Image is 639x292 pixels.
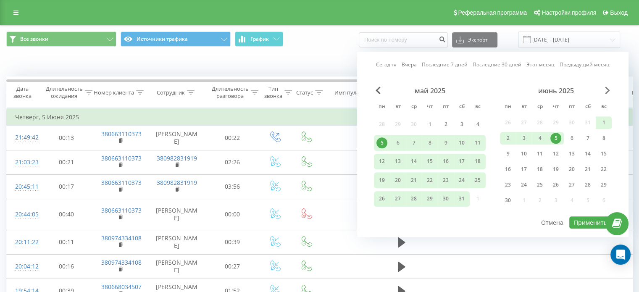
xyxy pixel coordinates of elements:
[440,137,451,148] div: 9
[206,254,259,279] td: 00:27
[456,193,467,204] div: 31
[406,172,422,188] div: ср 21 мая 2025 г.
[472,137,483,148] div: 11
[7,85,38,100] div: Дата звонка
[472,175,483,186] div: 25
[516,179,532,191] div: вт 24 июня 2025 г.
[580,132,596,145] div: сб 7 июня 2025 г.
[473,61,521,69] a: Последние 30 дней
[440,175,451,186] div: 23
[550,164,561,175] div: 19
[422,135,438,151] div: чт 8 мая 2025 г.
[438,191,454,207] div: пт 30 мая 2025 г.
[406,135,422,151] div: ср 7 мая 2025 г.
[542,9,596,16] span: Настройки профиля
[458,9,527,16] span: Реферальная программа
[472,156,483,167] div: 18
[550,133,561,144] div: 5
[536,216,568,229] button: Отмена
[147,230,206,254] td: [PERSON_NAME]
[422,154,438,169] div: чт 15 мая 2025 г.
[40,150,93,174] td: 00:21
[534,101,546,113] abbr: среда
[581,101,594,113] abbr: суббота
[147,199,206,230] td: [PERSON_NAME]
[390,135,406,151] div: вт 6 мая 2025 г.
[454,116,470,132] div: сб 3 мая 2025 г.
[402,61,417,69] a: Вчера
[526,61,555,69] a: Этот месяц
[566,164,577,175] div: 20
[15,154,32,171] div: 21:03:23
[422,172,438,188] div: чт 22 мая 2025 г.
[564,132,580,145] div: пт 6 июня 2025 г.
[440,193,451,204] div: 30
[500,132,516,145] div: пн 2 июня 2025 г.
[564,179,580,191] div: пт 27 июня 2025 г.
[610,245,631,265] div: Open Intercom Messenger
[610,9,628,16] span: Выход
[40,174,93,199] td: 00:17
[582,164,593,175] div: 21
[374,135,390,151] div: пн 5 мая 2025 г.
[15,258,32,275] div: 20:04:12
[422,61,468,69] a: Последние 7 дней
[550,101,562,113] abbr: четверг
[422,191,438,207] div: чт 29 мая 2025 г.
[502,148,513,159] div: 9
[518,179,529,190] div: 24
[438,135,454,151] div: пт 9 мая 2025 г.
[121,32,231,47] button: Источники трафика
[15,179,32,195] div: 20:45:11
[374,191,390,207] div: пн 26 мая 2025 г.
[500,147,516,160] div: пн 9 июня 2025 г.
[534,164,545,175] div: 18
[94,89,134,96] div: Номер клиента
[598,164,609,175] div: 22
[455,101,468,113] abbr: суббота
[101,206,142,214] a: 380663110373
[470,116,486,132] div: вс 4 мая 2025 г.
[605,87,610,94] span: Next Month
[565,101,578,113] abbr: пятница
[452,32,497,47] button: Экспорт
[580,147,596,160] div: сб 14 июня 2025 г.
[40,199,93,230] td: 00:40
[470,135,486,151] div: вс 11 мая 2025 г.
[534,179,545,190] div: 25
[376,193,387,204] div: 26
[157,179,197,187] a: 380982831919
[376,137,387,148] div: 5
[359,32,448,47] input: Поиск по номеру
[147,126,206,150] td: [PERSON_NAME]
[40,230,93,254] td: 00:11
[440,119,451,130] div: 2
[472,119,483,130] div: 4
[101,258,142,266] a: 380974334108
[596,179,612,191] div: вс 29 июня 2025 г.
[500,194,516,207] div: пн 30 июня 2025 г.
[454,135,470,151] div: сб 10 мая 2025 г.
[212,85,249,100] div: Длительность разговора
[422,116,438,132] div: чт 1 мая 2025 г.
[518,164,529,175] div: 17
[582,179,593,190] div: 28
[502,133,513,144] div: 2
[374,172,390,188] div: пн 19 мая 2025 г.
[502,195,513,206] div: 30
[454,154,470,169] div: сб 17 мая 2025 г.
[566,179,577,190] div: 27
[580,163,596,176] div: сб 21 июня 2025 г.
[456,175,467,186] div: 24
[470,154,486,169] div: вс 18 мая 2025 г.
[564,163,580,176] div: пт 20 июня 2025 г.
[534,148,545,159] div: 11
[440,156,451,167] div: 16
[598,117,609,128] div: 1
[6,32,116,47] button: Все звонки
[596,147,612,160] div: вс 15 июня 2025 г.
[40,254,93,279] td: 00:16
[560,61,610,69] a: Предыдущий месяц
[390,191,406,207] div: вт 27 мая 2025 г.
[518,133,529,144] div: 3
